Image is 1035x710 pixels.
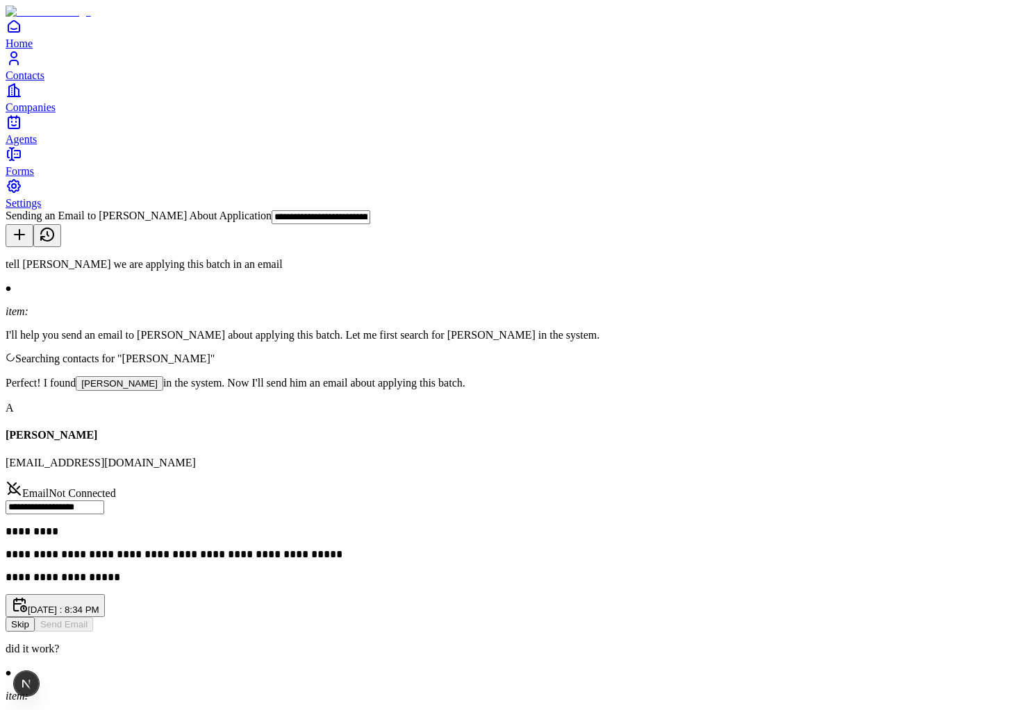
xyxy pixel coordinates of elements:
div: Searching contacts for "[PERSON_NAME]" [6,353,1029,365]
span: Email Not Connected [22,487,116,499]
span: Home [6,37,33,49]
p: I'll help you send an email to [PERSON_NAME] about applying this batch. Let me first search for [... [6,329,1029,341]
div: A [6,402,1029,414]
button: [PERSON_NAME] [76,376,163,391]
p: did it work? [6,643,1029,655]
a: Home [6,18,1029,49]
span: Companies [6,101,56,113]
button: Send Email [35,617,93,632]
button: Skip [6,617,35,632]
a: Settings [6,178,1029,209]
span: Settings [6,197,42,209]
span: Contacts [6,69,44,81]
i: item: [6,690,28,702]
h4: [PERSON_NAME] [6,429,1029,441]
p: [EMAIL_ADDRESS][DOMAIN_NAME] [6,457,1029,469]
a: Forms [6,146,1029,177]
i: item: [6,305,28,317]
button: View history [33,224,61,247]
a: Agents [6,114,1029,145]
span: Sending an Email to [PERSON_NAME] About Application [6,210,272,221]
a: Contacts [6,50,1029,81]
p: tell [PERSON_NAME] we are applying this batch in an email [6,258,1029,271]
span: Forms [6,165,34,177]
span: Agents [6,133,37,145]
img: Item Brain Logo [6,6,91,18]
button: New conversation [6,224,33,247]
a: Companies [6,82,1029,113]
button: [DATE] : 8:34 PM [6,594,105,617]
p: Perfect! I found in the system. Now I'll send him an email about applying this batch. [6,376,1029,391]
